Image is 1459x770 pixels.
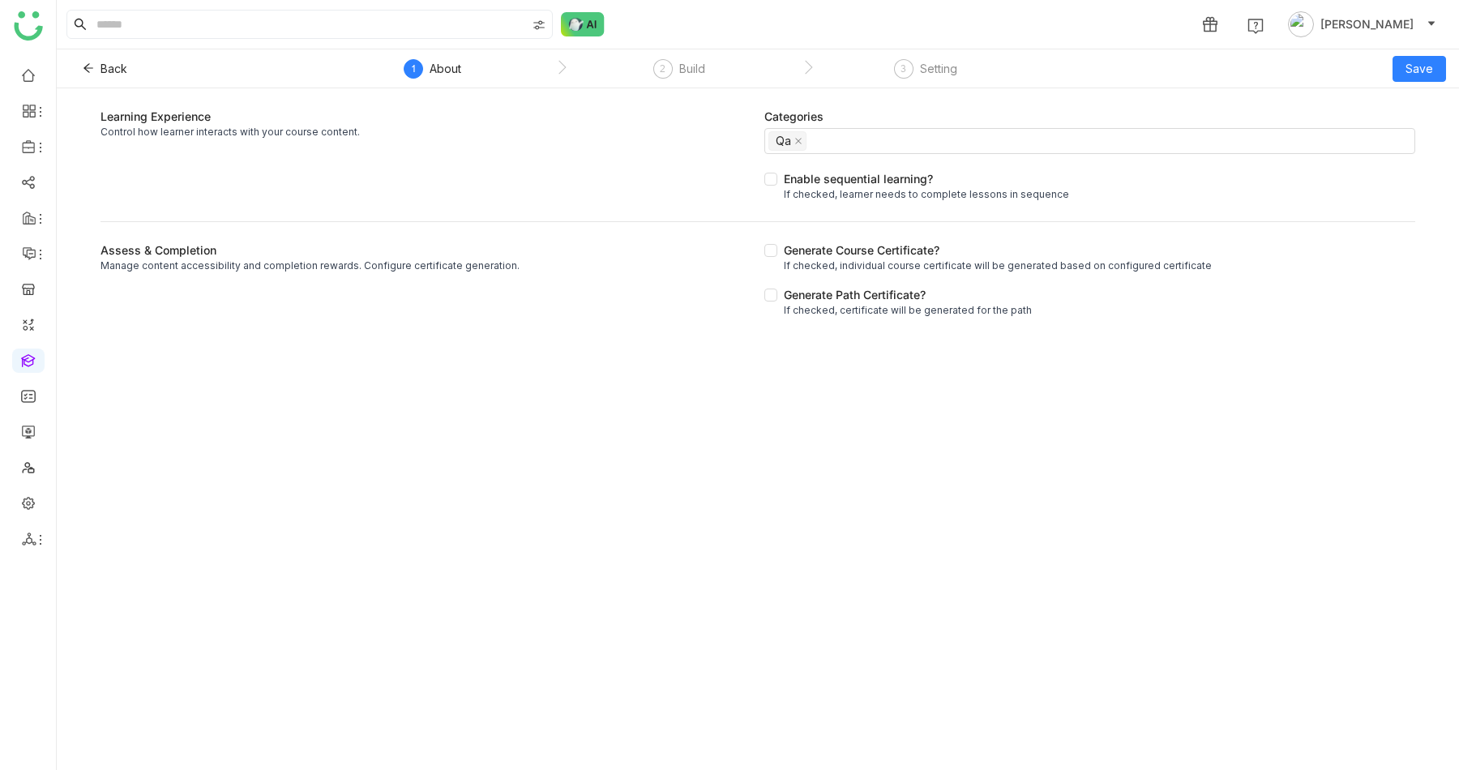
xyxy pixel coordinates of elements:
[430,59,461,79] div: About
[101,125,751,139] div: Control how learner interacts with your course content.
[784,170,1069,187] div: Enable sequential learning?
[901,62,906,75] span: 3
[1320,15,1414,33] span: [PERSON_NAME]
[1247,18,1264,34] img: help.svg
[784,259,1212,273] div: If checked, individual course certificate will be generated based on configured certificate
[784,187,1069,202] div: If checked, learner needs to complete lessons in sequence
[101,108,751,125] div: Learning Experience
[784,286,1032,303] div: Generate Path Certificate?
[660,62,665,75] span: 2
[533,19,546,32] img: search-type.svg
[768,131,807,151] nz-select-item: Qa
[1288,11,1314,37] img: avatar
[70,56,140,82] button: Back
[784,303,1032,318] div: If checked, certificate will be generated for the path
[920,59,957,79] div: Setting
[101,242,751,259] div: Assess & Completion
[101,60,127,78] span: Back
[1285,11,1440,37] button: [PERSON_NAME]
[764,108,1415,125] div: Categories
[101,259,751,273] div: Manage content accessibility and completion rewards. Configure certificate generation.
[404,59,461,88] div: 1About
[776,132,791,150] div: Qa
[784,242,1212,259] div: Generate Course Certificate?
[1393,56,1446,82] button: Save
[653,59,705,88] div: 2Build
[1406,60,1433,78] span: Save
[14,11,43,41] img: logo
[894,59,957,88] div: 3Setting
[561,12,605,36] img: ask-buddy-normal.svg
[411,62,417,75] span: 1
[679,59,705,79] div: Build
